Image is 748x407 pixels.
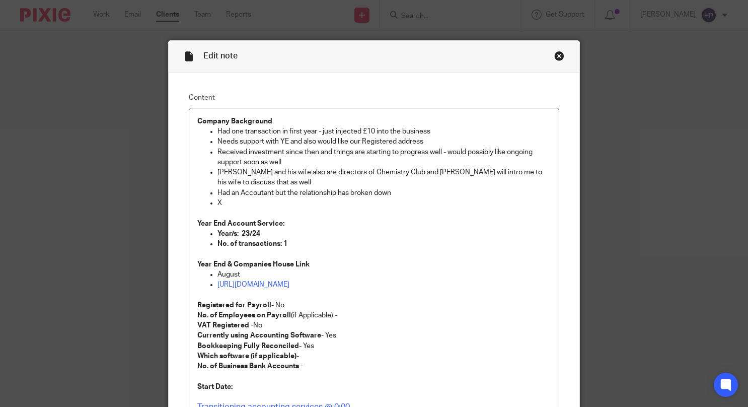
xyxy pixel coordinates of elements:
strong: Year End & Companies House Link [197,261,310,268]
p: - No [197,300,550,310]
strong: Company Background [197,118,272,125]
strong: Year End Account Service: [197,220,284,227]
strong: Start Date: [197,383,233,390]
p: August [217,269,550,280]
strong: VAT Registered - [197,322,253,329]
p: Had an Accoutant but the relationship has broken down [217,188,550,198]
label: Content [189,93,559,103]
p: Needs support with YE and also would like our Registered address [217,137,550,147]
strong: Which software (if applicable) [197,353,296,360]
a: [URL][DOMAIN_NAME] [217,281,289,288]
strong: Currently using Accounting Software [197,332,321,339]
strong: No. of Business Bank Accounts - [197,363,303,370]
p: (if Applicable) - [197,310,550,320]
p: Received investment since then and things are starting to progress well - would possibly like ong... [217,147,550,168]
p: X [217,198,550,208]
p: No [197,320,550,330]
p: - [197,351,550,361]
div: Close this dialog window [554,51,564,61]
strong: Registered for Payroll [197,302,271,309]
strong: Bookkeeping Fully Reconciled [197,343,299,350]
p: - Yes [197,341,550,351]
strong: No. of Employees on Payroll [197,312,291,319]
p: - Yes [197,330,550,341]
strong: No. of transactions: 1 [217,240,287,247]
strong: Year/s: 23/24 [217,230,260,237]
p: Had one transaction in first year - just injected £10 into the business [217,126,550,137]
span: Edit note [203,52,238,60]
p: [PERSON_NAME] and his wife also are directors of Chemistry Club and [PERSON_NAME] will intro me t... [217,167,550,188]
